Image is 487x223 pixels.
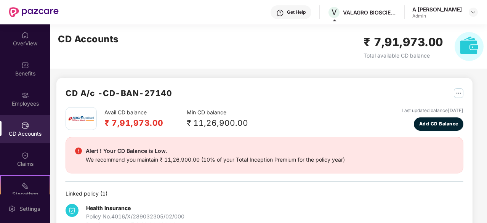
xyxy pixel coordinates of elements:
[75,148,82,154] img: svg+xml;base64,PHN2ZyBpZD0iRGFuZ2VyX2FsZXJ0IiBkYXRhLW5hbWU9IkRhbmdlciBhbGVydCIgeG1sbnM9Imh0dHA6Ly...
[1,190,50,198] div: Stepathon
[67,114,96,124] img: icici.png
[402,107,463,114] div: Last updated balance [DATE]
[276,9,284,17] img: svg+xml;base64,PHN2ZyBpZD0iSGVscC0zMngzMiIgeG1sbnM9Imh0dHA6Ly93d3cudzMub3JnLzIwMDAvc3ZnIiB3aWR0aD...
[66,189,463,198] div: Linked policy ( 1 )
[17,205,42,213] div: Settings
[332,8,337,17] span: V
[86,205,131,211] b: Health Insurance
[86,156,345,164] div: We recommend you maintain ₹ 11,26,900.00 (10% of your Total Inception Premium for the policy year)
[455,32,484,61] img: svg+xml;base64,PHN2ZyB4bWxucz0iaHR0cDovL3d3dy53My5vcmcvMjAwMC9zdmciIHhtbG5zOnhsaW5rPSJodHRwOi8vd3...
[21,122,29,129] img: svg+xml;base64,PHN2ZyBpZD0iQ0RfQWNjb3VudHMiIGRhdGEtbmFtZT0iQ0QgQWNjb3VudHMiIHhtbG5zPSJodHRwOi8vd3...
[412,6,462,13] div: A [PERSON_NAME]
[364,33,443,51] h2: ₹ 7,91,973.00
[419,120,458,128] span: Add CD Balance
[187,108,248,129] div: Min CD balance
[58,32,119,47] h2: CD Accounts
[187,117,248,129] div: ₹ 11,26,900.00
[104,117,163,129] h2: ₹ 7,91,973.00
[21,61,29,69] img: svg+xml;base64,PHN2ZyBpZD0iQmVuZWZpdHMiIHhtbG5zPSJodHRwOi8vd3d3LnczLm9yZy8yMDAwL3N2ZyIgd2lkdGg9Ij...
[414,117,463,131] button: Add CD Balance
[343,9,396,16] div: VALAGRO BIOSCIENCES
[454,88,463,98] img: svg+xml;base64,PHN2ZyB4bWxucz0iaHR0cDovL3d3dy53My5vcmcvMjAwMC9zdmciIHdpZHRoPSIyNSIgaGVpZ2h0PSIyNS...
[104,108,175,129] div: Avail CD balance
[287,9,306,15] div: Get Help
[86,146,345,156] div: Alert ! Your CD Balance is Low.
[21,182,29,189] img: svg+xml;base64,PHN2ZyB4bWxucz0iaHR0cDovL3d3dy53My5vcmcvMjAwMC9zdmciIHdpZHRoPSIyMSIgaGVpZ2h0PSIyMC...
[364,52,430,59] span: Total available CD balance
[8,205,16,213] img: svg+xml;base64,PHN2ZyBpZD0iU2V0dGluZy0yMHgyMCIgeG1sbnM9Imh0dHA6Ly93d3cudzMub3JnLzIwMDAvc3ZnIiB3aW...
[412,13,462,19] div: Admin
[66,87,172,99] h2: CD A/c - CD-BAN-27140
[9,7,59,17] img: New Pazcare Logo
[21,152,29,159] img: svg+xml;base64,PHN2ZyBpZD0iQ2xhaW0iIHhtbG5zPSJodHRwOi8vd3d3LnczLm9yZy8yMDAwL3N2ZyIgd2lkdGg9IjIwIi...
[86,212,184,221] div: Policy No. 4016/X/289032305/02/000
[470,9,476,15] img: svg+xml;base64,PHN2ZyBpZD0iRHJvcGRvd24tMzJ4MzIiIHhtbG5zPSJodHRwOi8vd3d3LnczLm9yZy8yMDAwL3N2ZyIgd2...
[21,91,29,99] img: svg+xml;base64,PHN2ZyBpZD0iRW1wbG95ZWVzIiB4bWxucz0iaHR0cDovL3d3dy53My5vcmcvMjAwMC9zdmciIHdpZHRoPS...
[66,204,78,217] img: svg+xml;base64,PHN2ZyB4bWxucz0iaHR0cDovL3d3dy53My5vcmcvMjAwMC9zdmciIHdpZHRoPSIzNCIgaGVpZ2h0PSIzNC...
[21,31,29,39] img: svg+xml;base64,PHN2ZyBpZD0iSG9tZSIgeG1sbnM9Imh0dHA6Ly93d3cudzMub3JnLzIwMDAvc3ZnIiB3aWR0aD0iMjAiIG...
